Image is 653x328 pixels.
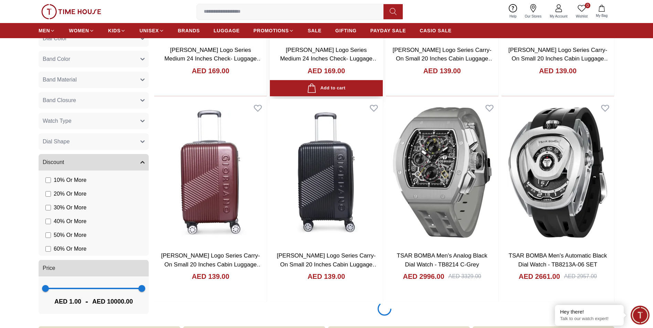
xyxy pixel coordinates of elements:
[631,306,650,325] div: Chat Widget
[572,3,592,20] a: 0Wishlist
[69,24,94,37] a: WOMEN
[519,272,560,281] h4: AED 2661.00
[585,3,590,8] span: 0
[420,24,452,37] a: CASIO SALE
[547,14,570,19] span: My Account
[509,252,607,268] a: TSAR BOMBA Men's Automatic Black Dial Watch - TB8213A-06 SET
[39,27,50,34] span: MEN
[161,252,271,285] a: [PERSON_NAME] Logo Series Carry-On Small 20 Inches Cabin Luggage Maroon [MEDICAL_RECORD_NUMBER].2...
[92,297,133,306] span: AED 10000.00
[45,219,51,224] input: 40% Or More
[54,190,86,198] span: 20 % Or More
[214,24,240,37] a: LUGGAGE
[592,3,612,20] button: My Bag
[573,14,590,19] span: Wishlist
[178,24,200,37] a: BRANDS
[39,92,149,109] button: Band Closure
[39,30,149,47] button: Dial Color
[280,47,378,71] a: [PERSON_NAME] Logo Series Medium 24 Inches Check- Luggage Black GR020.24.BLK
[420,27,452,34] span: CASIO SALE
[154,99,267,246] img: Giordano Logo Series Carry-On Small 20 Inches Cabin Luggage Maroon GR020.20.MRN
[39,72,149,88] button: Band Material
[178,27,200,34] span: BRANDS
[335,27,357,34] span: GIFTING
[43,264,55,272] span: Price
[192,66,229,76] h4: AED 169.00
[108,27,120,34] span: KIDS
[270,80,382,96] button: Add to cart
[39,260,149,276] button: Price
[54,176,86,184] span: 10 % Or More
[505,3,521,20] a: Help
[307,84,345,93] div: Add to cart
[45,246,51,252] input: 60% Or More
[522,14,544,19] span: Our Stores
[139,24,164,37] a: UNISEX
[41,4,101,19] img: ...
[370,27,406,34] span: PAYDAY SALE
[370,24,406,37] a: PAYDAY SALE
[307,272,345,281] h4: AED 139.00
[277,252,378,276] a: [PERSON_NAME] Logo Series Carry-On Small 20 Inches Cabin Luggage Black GR020.20.BLK
[214,27,240,34] span: LUGGAGE
[161,47,271,80] a: [PERSON_NAME] Logo Series Medium 24 Inches Check- Luggage Maroon [MEDICAL_RECORD_NUMBER].24.MRN
[564,272,597,281] div: AED 2957.00
[560,316,619,322] p: Talk to our watch expert!
[43,138,70,146] span: Dial Shape
[108,24,126,37] a: KIDS
[43,117,72,125] span: Watch Type
[43,55,70,63] span: Band Color
[43,96,76,105] span: Band Closure
[54,217,86,226] span: 40 % Or More
[270,99,382,246] img: Giordano Logo Series Carry-On Small 20 Inches Cabin Luggage Black GR020.20.BLK
[69,27,89,34] span: WOMEN
[507,14,519,19] span: Help
[593,13,610,18] span: My Bag
[39,24,55,37] a: MEN
[45,191,51,197] input: 20% Or More
[539,66,577,76] h4: AED 139.00
[560,308,619,315] div: Hey there!
[308,27,322,34] span: SALE
[43,76,77,84] span: Band Material
[335,24,357,37] a: GIFTING
[502,99,614,246] img: TSAR BOMBA Men's Automatic Black Dial Watch - TB8213A-06 SET
[45,205,51,210] input: 30% Or More
[521,3,546,20] a: Our Stores
[192,272,229,281] h4: AED 139.00
[386,99,498,246] img: TSAR BOMBA Men's Analog Black Dial Watch - TB8214 C-Grey
[139,27,159,34] span: UNISEX
[39,113,149,129] button: Watch Type
[39,154,149,171] button: Discount
[508,47,610,71] a: [PERSON_NAME] Logo Series Carry-On Small 20 Inches Cabin Luggage Navy GR020.20.NVY
[397,252,487,268] a: TSAR BOMBA Men's Analog Black Dial Watch - TB8214 C-Grey
[253,24,294,37] a: PROMOTIONS
[54,245,86,253] span: 60 % Or More
[39,133,149,150] button: Dial Shape
[307,66,345,76] h4: AED 169.00
[253,27,289,34] span: PROMOTIONS
[81,296,92,307] span: -
[54,231,86,239] span: 50 % Or More
[423,66,461,76] h4: AED 139.00
[308,24,322,37] a: SALE
[54,204,86,212] span: 30 % Or More
[43,34,67,43] span: Dial Color
[403,272,444,281] h4: AED 2996.00
[43,158,64,166] span: Discount
[39,51,149,67] button: Band Color
[393,47,494,71] a: [PERSON_NAME] Logo Series Carry-On Small 20 Inches Cabin Luggage Silver GR020.20.SLV
[45,232,51,238] input: 50% Or More
[449,272,481,281] div: AED 3329.00
[54,297,81,306] span: AED 1.00
[45,177,51,183] input: 10% Or More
